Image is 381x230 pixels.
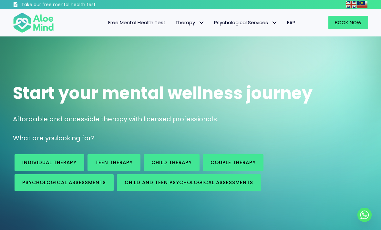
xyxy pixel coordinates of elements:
[22,159,77,166] span: Individual therapy
[170,16,209,29] a: TherapyTherapy: submenu
[211,159,256,166] span: Couple therapy
[287,19,295,26] span: EAP
[175,19,204,26] span: Therapy
[60,16,300,29] nav: Menu
[197,18,206,27] span: Therapy: submenu
[357,1,367,8] img: ms
[22,179,106,186] span: Psychological assessments
[203,154,263,171] a: Couple therapy
[13,12,54,33] img: Aloe mind Logo
[335,19,362,26] span: Book Now
[346,1,356,8] img: en
[13,2,124,9] a: Take our free mental health test
[151,159,192,166] span: Child Therapy
[57,134,95,143] span: looking for?
[13,81,313,105] span: Start your mental wellness journey
[88,154,140,171] a: Teen Therapy
[95,159,133,166] span: Teen Therapy
[214,19,277,26] span: Psychological Services
[209,16,282,29] a: Psychological ServicesPsychological Services: submenu
[328,16,368,29] a: Book Now
[108,19,166,26] span: Free Mental Health Test
[282,16,300,29] a: EAP
[13,134,57,143] span: What are you
[144,154,200,171] a: Child Therapy
[125,179,253,186] span: Child and Teen Psychological assessments
[15,154,84,171] a: Individual therapy
[103,16,170,29] a: Free Mental Health Test
[21,2,124,8] h3: Take our free mental health test
[270,18,279,27] span: Psychological Services: submenu
[357,1,368,8] a: Malay
[117,174,261,191] a: Child and Teen Psychological assessments
[346,1,357,8] a: English
[357,208,372,222] a: Whatsapp
[15,174,114,191] a: Psychological assessments
[13,115,368,124] p: Affordable and accessible therapy with licensed professionals.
